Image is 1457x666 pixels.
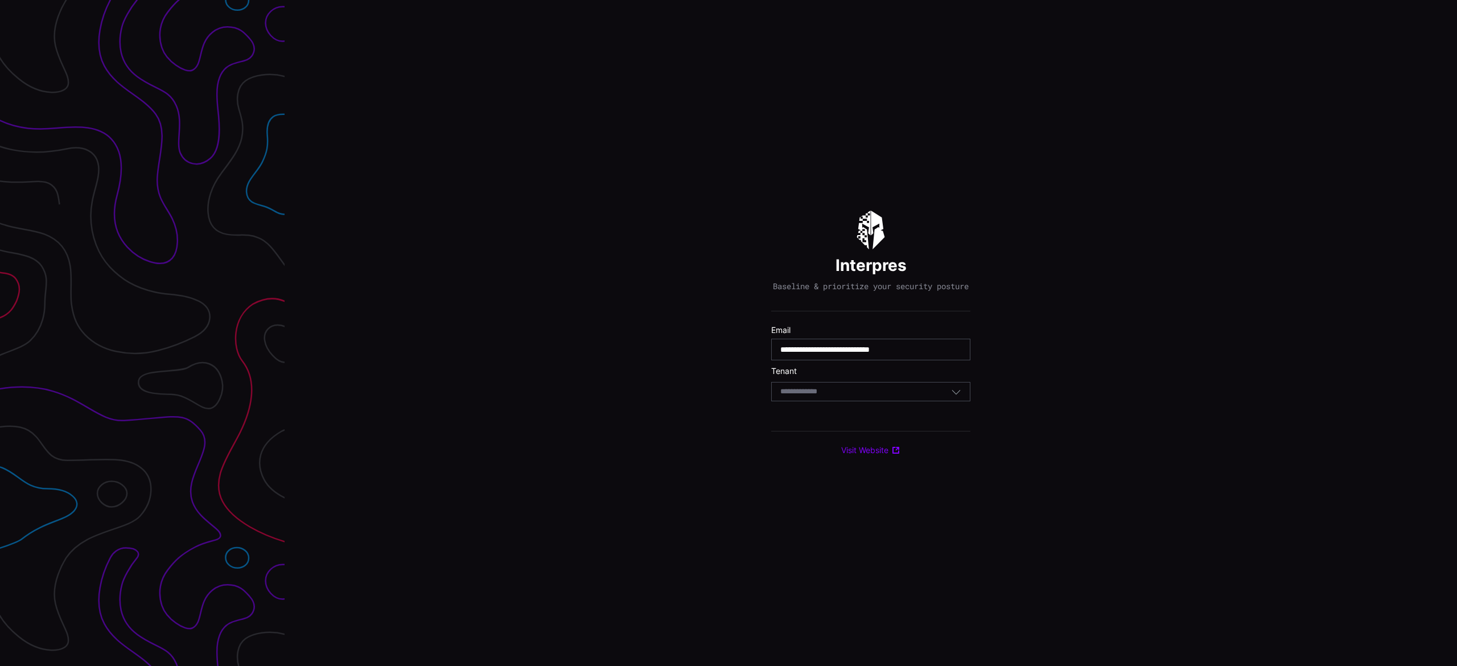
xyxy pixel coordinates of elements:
[951,387,961,397] button: Toggle options menu
[835,255,907,276] h1: Interpres
[773,281,969,291] p: Baseline & prioritize your security posture
[771,325,970,335] label: Email
[841,445,900,455] a: Visit Website
[771,366,970,376] label: Tenant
